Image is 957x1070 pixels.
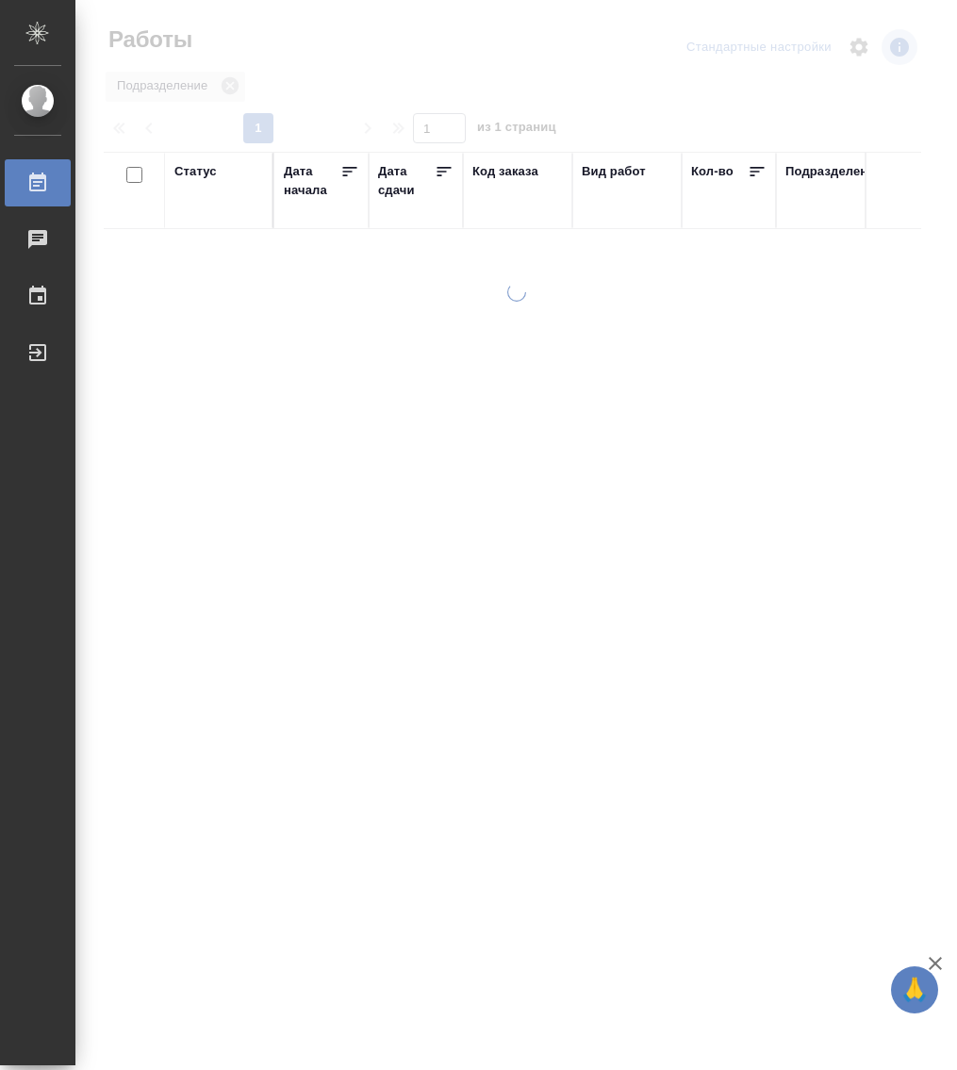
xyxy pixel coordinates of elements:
[891,966,938,1013] button: 🙏
[472,162,538,181] div: Код заказа
[378,162,435,200] div: Дата сдачи
[582,162,646,181] div: Вид работ
[785,162,883,181] div: Подразделение
[899,970,931,1010] span: 🙏
[691,162,734,181] div: Кол-во
[284,162,340,200] div: Дата начала
[174,162,217,181] div: Статус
